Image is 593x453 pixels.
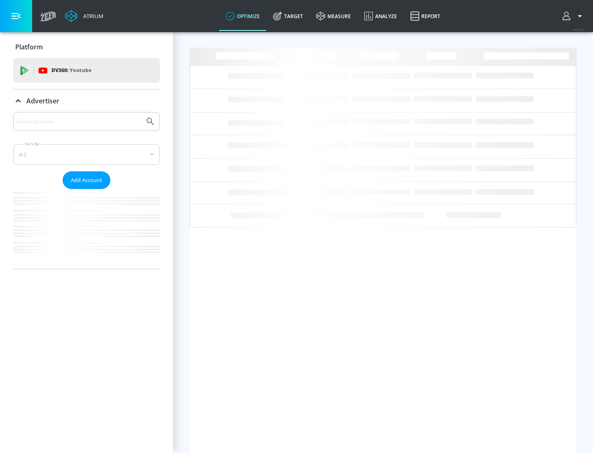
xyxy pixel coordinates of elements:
div: DV360: Youtube [13,58,160,83]
span: Add Account [71,175,102,185]
nav: list of Advertiser [13,189,160,269]
div: A-Z [13,144,160,165]
div: Atrium [80,12,103,20]
p: Platform [15,42,43,51]
div: Advertiser [13,112,160,269]
a: measure [310,1,357,31]
a: Target [266,1,310,31]
div: Platform [13,35,160,58]
a: Analyze [357,1,404,31]
div: Advertiser [13,89,160,112]
a: Atrium [65,10,103,22]
p: Advertiser [26,96,59,105]
input: Search by name [16,116,141,127]
p: DV360: [51,66,91,75]
label: Sort By [23,141,41,147]
button: Add Account [63,171,110,189]
span: v 4.32.0 [573,27,585,32]
a: Report [404,1,447,31]
p: Youtube [70,66,91,75]
a: optimize [219,1,266,31]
